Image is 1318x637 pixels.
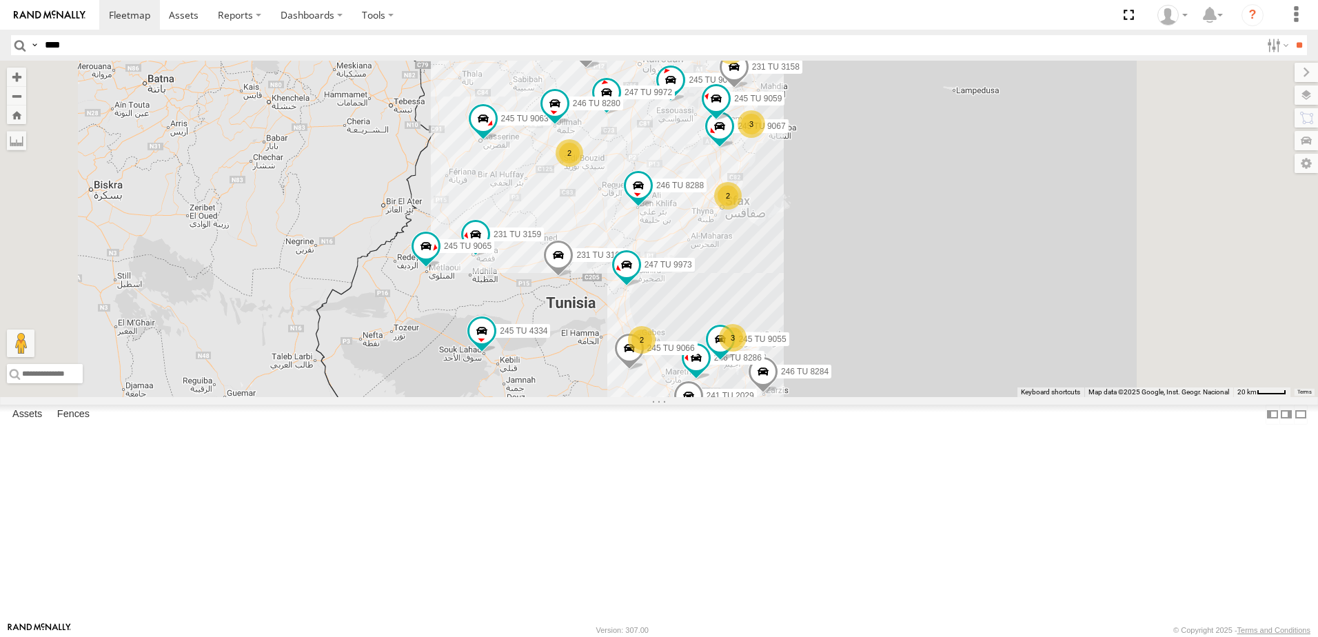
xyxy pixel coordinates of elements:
[8,623,71,637] a: Visit our Website
[1088,388,1229,396] span: Map data ©2025 Google, Inst. Geogr. Nacional
[1297,390,1312,395] a: Terms (opens in new tab)
[576,250,624,260] span: 231 TU 3163
[1279,405,1293,425] label: Dock Summary Table to the Right
[7,86,26,105] button: Zoom out
[738,122,785,132] span: 245 TU 9067
[628,326,656,354] div: 2
[1237,388,1257,396] span: 20 km
[752,62,800,72] span: 231 TU 3158
[596,626,649,634] div: Version: 307.00
[1021,387,1080,397] button: Keyboard shortcuts
[719,324,747,352] div: 3
[734,94,782,104] span: 245 TU 9059
[1173,626,1310,634] div: © Copyright 2025 -
[7,68,26,86] button: Zoom in
[689,76,736,85] span: 245 TU 9064
[738,335,786,345] span: 245 TU 9055
[656,181,704,191] span: 246 TU 8288
[444,241,491,251] span: 245 TU 9065
[647,343,695,353] span: 245 TU 9066
[7,131,26,150] label: Measure
[7,330,34,357] button: Drag Pegman onto the map to open Street View
[1266,405,1279,425] label: Dock Summary Table to the Left
[1233,387,1290,397] button: Map Scale: 20 km per 39 pixels
[1153,5,1193,26] div: Nejah Benkhalifa
[781,367,829,377] span: 246 TU 8284
[1261,35,1291,55] label: Search Filter Options
[29,35,40,55] label: Search Query
[501,114,549,123] span: 245 TU 9063
[714,182,742,210] div: 2
[738,110,765,138] div: 3
[494,230,541,239] span: 231 TU 3159
[500,326,547,336] span: 245 TU 4334
[714,354,762,363] span: 246 TU 8286
[1295,154,1318,173] label: Map Settings
[707,391,754,401] span: 241 TU 2029
[1241,4,1264,26] i: ?
[14,10,85,20] img: rand-logo.svg
[6,405,49,424] label: Assets
[645,260,692,270] span: 247 TU 9973
[50,405,97,424] label: Fences
[7,105,26,124] button: Zoom Home
[556,139,583,167] div: 2
[573,99,620,108] span: 246 TU 8280
[1294,405,1308,425] label: Hide Summary Table
[1237,626,1310,634] a: Terms and Conditions
[625,88,672,97] span: 247 TU 9972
